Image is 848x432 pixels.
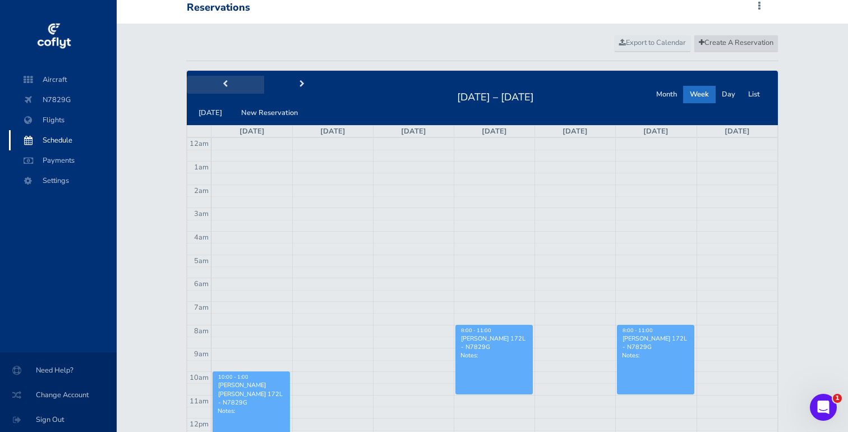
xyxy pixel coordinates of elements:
a: Create A Reservation [694,35,778,52]
a: [DATE] [239,126,265,136]
span: Create A Reservation [699,38,773,48]
span: 7am [194,302,209,312]
span: 3am [194,209,209,219]
span: 1am [194,162,209,172]
span: Sign Out [13,410,103,430]
span: 12pm [190,419,209,429]
img: coflyt logo [35,20,72,53]
div: Reservations [187,2,250,14]
button: next [264,76,341,93]
span: Aircraft [20,70,105,90]
button: prev [187,76,264,93]
span: 5am [194,256,209,266]
button: [DATE] [192,104,229,122]
span: 8:00 - 11:00 [461,327,491,334]
span: N7829G [20,90,105,110]
span: Change Account [13,385,103,405]
p: Notes: [218,407,285,415]
span: 2am [194,186,209,196]
span: Settings [20,171,105,191]
span: 1 [833,394,842,403]
a: [DATE] [401,126,426,136]
span: 12am [190,139,209,149]
p: Notes: [460,351,528,360]
span: 6am [194,279,209,289]
span: 8am [194,326,209,336]
button: Week [683,86,716,103]
span: Export to Calendar [619,38,686,48]
div: [PERSON_NAME] [PERSON_NAME] 172L - N7829G [218,381,285,407]
div: [PERSON_NAME] 172L - N7829G [622,334,689,351]
span: Flights [20,110,105,130]
a: [DATE] [643,126,669,136]
span: Need Help? [13,360,103,380]
span: 11am [190,396,209,406]
p: Notes: [622,351,689,360]
a: Export to Calendar [614,35,691,52]
button: Day [715,86,742,103]
button: Month [649,86,684,103]
span: 9am [194,349,209,359]
span: Payments [20,150,105,171]
button: List [741,86,767,103]
span: Schedule [20,130,105,150]
a: [DATE] [482,126,507,136]
a: [DATE] [563,126,588,136]
div: [PERSON_NAME] 172L - N7829G [460,334,528,351]
iframe: Intercom live chat [810,394,837,421]
h2: [DATE] – [DATE] [450,88,541,104]
button: New Reservation [234,104,305,122]
span: 10am [190,373,209,383]
span: 8:00 - 11:00 [623,327,653,334]
a: [DATE] [725,126,750,136]
span: 4am [194,232,209,242]
a: [DATE] [320,126,345,136]
span: 10:00 - 1:00 [218,374,248,380]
